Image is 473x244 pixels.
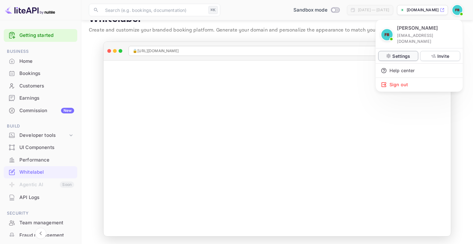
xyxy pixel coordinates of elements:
p: Invite [437,53,449,59]
img: Frank Bodiker [381,29,393,40]
p: [EMAIL_ADDRESS][DOMAIN_NAME] [397,32,458,44]
div: Help center [376,64,463,77]
div: Sign out [376,78,463,92]
p: Settings [392,53,410,59]
p: [PERSON_NAME] [397,25,438,32]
